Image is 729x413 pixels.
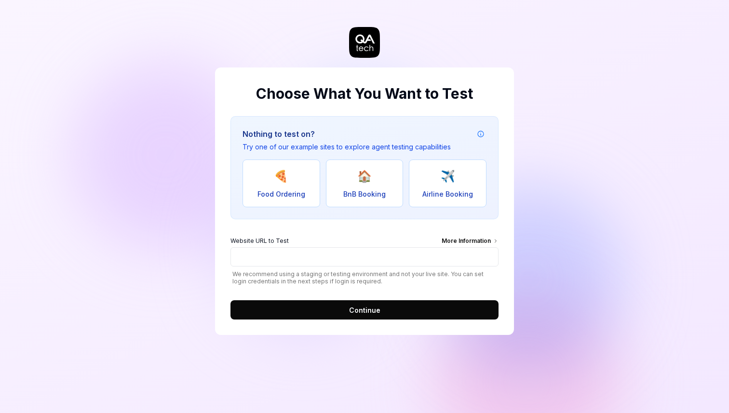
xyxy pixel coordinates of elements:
input: Website URL to TestMore Information [230,247,499,266]
span: ✈️ [441,168,455,185]
button: Continue [230,300,499,320]
span: 🍕 [274,168,288,185]
button: Example attribution information [475,128,486,140]
button: 🍕Food Ordering [243,160,320,207]
span: BnB Booking [343,189,386,199]
span: Airline Booking [422,189,473,199]
h2: Choose What You Want to Test [230,83,499,105]
p: Try one of our example sites to explore agent testing capabilities [243,142,451,152]
div: More Information [442,237,499,247]
span: 🏠 [357,168,372,185]
button: ✈️Airline Booking [409,160,486,207]
span: Food Ordering [257,189,305,199]
span: Website URL to Test [230,237,289,247]
span: Continue [349,305,380,315]
h3: Nothing to test on? [243,128,451,140]
span: We recommend using a staging or testing environment and not your live site. You can set login cre... [230,270,499,285]
button: 🏠BnB Booking [326,160,404,207]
